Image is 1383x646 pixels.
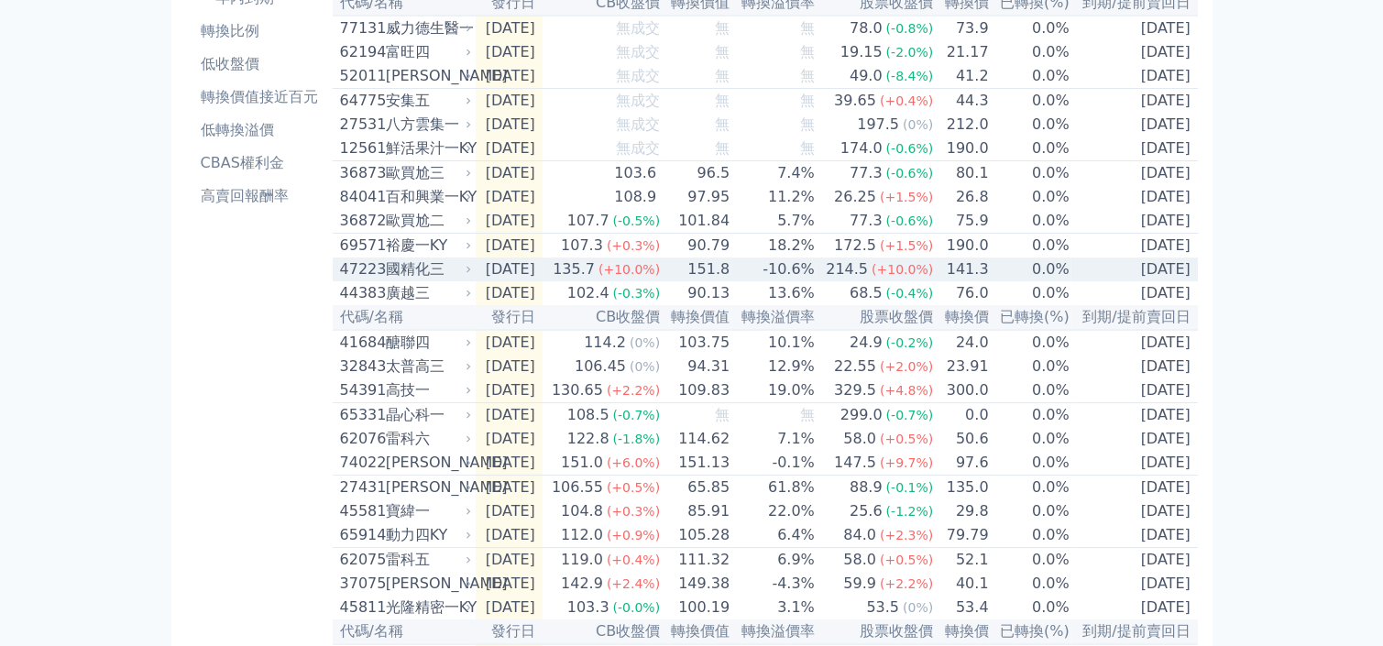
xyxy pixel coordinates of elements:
span: (+10.0%) [598,262,660,277]
th: 已轉換(%) [989,305,1070,330]
td: [DATE] [476,16,543,40]
td: [DATE] [476,355,543,378]
td: 0.0% [989,378,1070,403]
td: 97.6 [934,451,989,476]
div: 58.0 [840,428,880,450]
th: 股票收盤價 [816,305,934,330]
span: 無 [715,115,730,133]
td: 11.2% [730,185,816,209]
div: 135.7 [549,258,598,280]
td: 6.9% [730,548,816,573]
td: [DATE] [476,596,543,619]
span: (-0.6%) [885,214,933,228]
td: [DATE] [476,40,543,64]
div: 高技一 [386,379,468,401]
td: -4.3% [730,572,816,596]
th: 轉換價值 [661,305,730,330]
td: [DATE] [1070,330,1198,355]
td: 101.84 [661,209,730,234]
a: 低收盤價 [193,49,325,79]
td: [DATE] [1070,378,1198,403]
div: 130.65 [548,379,607,401]
span: 無 [800,115,815,133]
td: 111.32 [661,548,730,573]
td: [DATE] [1070,476,1198,500]
td: 90.13 [661,281,730,305]
td: [DATE] [1070,16,1198,40]
td: 22.0% [730,499,816,523]
td: 0.0% [989,572,1070,596]
td: [DATE] [476,451,543,476]
td: [DATE] [476,234,543,258]
th: 代碼/名稱 [333,305,476,330]
td: [DATE] [1070,523,1198,548]
td: 0.0% [989,40,1070,64]
td: -0.1% [730,451,816,476]
div: 59.9 [840,573,880,595]
td: [DATE] [476,548,543,573]
div: 142.9 [557,573,607,595]
td: [DATE] [476,476,543,500]
div: 雷科五 [386,549,468,571]
td: 103.75 [661,330,730,355]
td: [DATE] [476,499,543,523]
span: 無成交 [616,115,660,133]
td: 0.0% [989,113,1070,137]
div: 太普高三 [386,356,468,378]
span: (+2.3%) [880,528,933,542]
span: (+0.5%) [880,432,933,446]
div: 299.0 [837,404,886,426]
td: 18.2% [730,234,816,258]
td: [DATE] [1070,281,1198,305]
td: 0.0% [989,330,1070,355]
div: 52011 [340,65,381,87]
div: 114.2 [580,332,630,354]
div: 百和興業一KY [386,186,468,208]
div: [PERSON_NAME] [386,452,468,474]
div: 147.5 [830,452,880,474]
td: 300.0 [934,378,989,403]
th: CB收盤價 [543,305,661,330]
div: 68.5 [846,282,886,304]
td: [DATE] [1070,234,1198,258]
div: 108.9 [610,186,660,208]
td: [DATE] [476,64,543,89]
td: [DATE] [476,161,543,186]
td: 212.0 [934,113,989,137]
td: 76.0 [934,281,989,305]
td: 10.1% [730,330,816,355]
div: 44383 [340,282,381,304]
span: (+4.8%) [880,383,933,398]
td: 75.9 [934,209,989,234]
td: [DATE] [476,378,543,403]
td: 90.79 [661,234,730,258]
div: 74022 [340,452,381,474]
div: 廣越三 [386,282,468,304]
span: (+6.0%) [607,455,660,470]
span: 無 [800,139,815,157]
div: 12561 [340,137,381,159]
span: (+0.3%) [607,504,660,519]
div: 47223 [340,258,381,280]
div: 24.9 [846,332,886,354]
td: 23.91 [934,355,989,378]
td: [DATE] [1070,572,1198,596]
td: 96.5 [661,161,730,186]
td: -10.6% [730,257,816,281]
th: 轉換價 [934,305,989,330]
td: [DATE] [476,185,543,209]
td: 97.95 [661,185,730,209]
td: 109.83 [661,378,730,403]
li: 轉換比例 [193,20,325,42]
td: 41.2 [934,64,989,89]
td: 80.1 [934,161,989,186]
li: 轉換價值接近百元 [193,86,325,108]
span: (0%) [630,359,660,374]
th: 轉換溢價率 [730,305,816,330]
div: 寶緯一 [386,500,468,522]
td: 12.9% [730,355,816,378]
td: [DATE] [1070,89,1198,114]
span: (+2.4%) [607,576,660,591]
span: (+0.5%) [607,480,660,495]
td: 0.0% [989,548,1070,573]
